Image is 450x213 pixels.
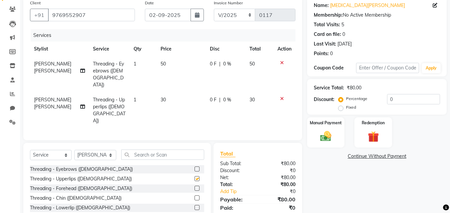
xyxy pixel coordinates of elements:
span: | [219,96,221,103]
a: Add Tip [215,188,265,195]
div: Net: [215,174,258,181]
a: [MEDICAL_DATA][PERSON_NAME] [330,2,405,9]
div: 0 [342,31,345,38]
div: Threading - Chin ([DEMOGRAPHIC_DATA]) [30,195,122,202]
span: Threading - Upperlips ([DEMOGRAPHIC_DATA]) [93,97,126,124]
th: Disc [206,42,245,56]
span: Threading - Eyebrows ([DEMOGRAPHIC_DATA]) [93,61,124,88]
label: Redemption [362,120,385,126]
div: Total: [215,181,258,188]
div: Name: [314,2,329,9]
div: Service Total: [314,84,344,91]
div: Sub Total: [215,160,258,167]
button: +91 [30,9,49,21]
div: ₹80.00 [258,174,300,181]
span: [PERSON_NAME] [PERSON_NAME] [34,97,71,110]
span: 0 F [210,96,217,103]
a: Continue Without Payment [308,153,445,160]
label: Fixed [346,104,356,110]
div: ₹80.00 [258,181,300,188]
div: ₹0 [258,204,300,212]
label: Manual Payment [310,120,342,126]
div: Threading - Eyebrows ([DEMOGRAPHIC_DATA]) [30,166,133,173]
div: Threading - Lowerlip ([DEMOGRAPHIC_DATA]) [30,204,130,211]
div: Discount: [314,96,334,103]
span: 30 [161,97,166,103]
div: ₹0 [258,167,300,174]
div: Paid: [215,204,258,212]
span: Total [220,150,235,157]
input: Search by Name/Mobile/Email/Code [48,9,135,21]
th: Action [273,42,295,56]
div: Payable: [215,195,258,203]
span: 50 [161,61,166,67]
span: 0 F [210,60,217,67]
label: Percentage [346,96,367,102]
div: 5 [341,21,344,28]
span: | [219,60,221,67]
th: Price [157,42,206,56]
div: Services [31,29,300,42]
div: Last Visit: [314,41,336,48]
div: Coupon Code [314,64,356,71]
span: 30 [249,97,255,103]
div: ₹0 [265,188,301,195]
div: Card on file: [314,31,341,38]
button: Apply [422,63,441,73]
th: Service [89,42,130,56]
th: Total [245,42,274,56]
span: 1 [134,61,136,67]
span: [PERSON_NAME] [PERSON_NAME] [34,61,71,74]
div: Points: [314,50,329,57]
div: Discount: [215,167,258,174]
span: 50 [249,61,255,67]
th: Stylist [30,42,89,56]
th: Qty [130,42,157,56]
div: No Active Membership [314,12,440,19]
div: Threading - Forehead ([DEMOGRAPHIC_DATA]) [30,185,132,192]
div: 0 [330,50,333,57]
div: [DATE] [337,41,352,48]
div: Membership: [314,12,343,19]
div: ₹80.00 [258,195,300,203]
span: 0 % [223,96,231,103]
div: ₹80.00 [258,160,300,167]
img: _gift.svg [364,130,382,144]
span: 1 [134,97,136,103]
input: Enter Offer / Coupon Code [356,63,419,73]
div: Total Visits: [314,21,340,28]
div: Threading - Upperlips ([DEMOGRAPHIC_DATA]) [30,175,132,182]
span: 0 % [223,60,231,67]
input: Search or Scan [121,150,204,160]
div: ₹80.00 [347,84,361,91]
img: _cash.svg [317,130,335,143]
